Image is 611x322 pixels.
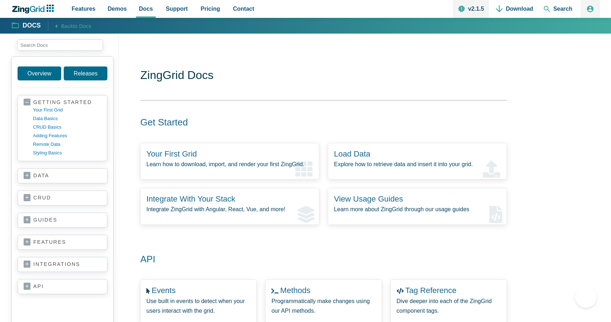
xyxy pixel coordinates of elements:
a: api [24,283,101,290]
h1: ZingGrid Docs [140,68,507,84]
a: Tag Reference [405,286,456,295]
a: remote data [33,140,101,149]
a: guides [24,217,101,224]
span: Features [72,4,96,14]
a: adding features [33,132,101,140]
p: Learn how to download, import, and render your first ZingGrid. [146,159,313,169]
a: features [24,239,101,246]
a: View Usage Guides [334,194,403,203]
strong: Docs [23,23,41,29]
a: data basics [33,114,101,123]
h2: API [132,253,498,266]
a: your first grid [33,106,101,114]
a: Integrate With Your Stack [146,194,235,203]
a: integrations [24,261,101,268]
iframe: Toggle Customer Support [575,286,597,308]
span: Contact [233,4,254,14]
a: getting started [24,99,101,106]
a: ZingChart Logo. Click to return to the homepage [11,5,58,14]
p: Integrate ZingGrid with Angular, React, Vue, and more! [146,204,313,214]
a: Releases [64,66,107,80]
h2: Get Started [132,117,498,129]
p: Use built in events to detect when your users interact with the grid. [146,296,251,316]
a: CRUD basics [33,123,101,132]
a: data [24,172,101,179]
a: Load Data [334,149,370,158]
span: Support [166,4,188,14]
a: Methods [280,286,310,295]
p: Programmatically make changes using our API methods. [271,296,375,316]
p: Learn more about ZingGrid through our usage guides [334,204,501,214]
span: Docs [139,4,153,14]
a: Backto Docs [48,21,91,30]
span: to Docs [73,23,91,29]
p: Explore how to retrieve data and insert it into your grid. [334,159,501,169]
a: Events [151,286,175,295]
span: Pricing [201,4,220,14]
a: Overview [18,66,61,80]
span: Back [61,21,91,30]
a: Your First Grid [146,149,197,158]
span: Demos [108,4,127,14]
a: styling basics [33,149,101,157]
p: Dive deeper into each of the ZingGrid component tags. [397,296,501,316]
input: search input [17,39,103,51]
a: crud [24,194,101,202]
a: Docs [12,21,41,30]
